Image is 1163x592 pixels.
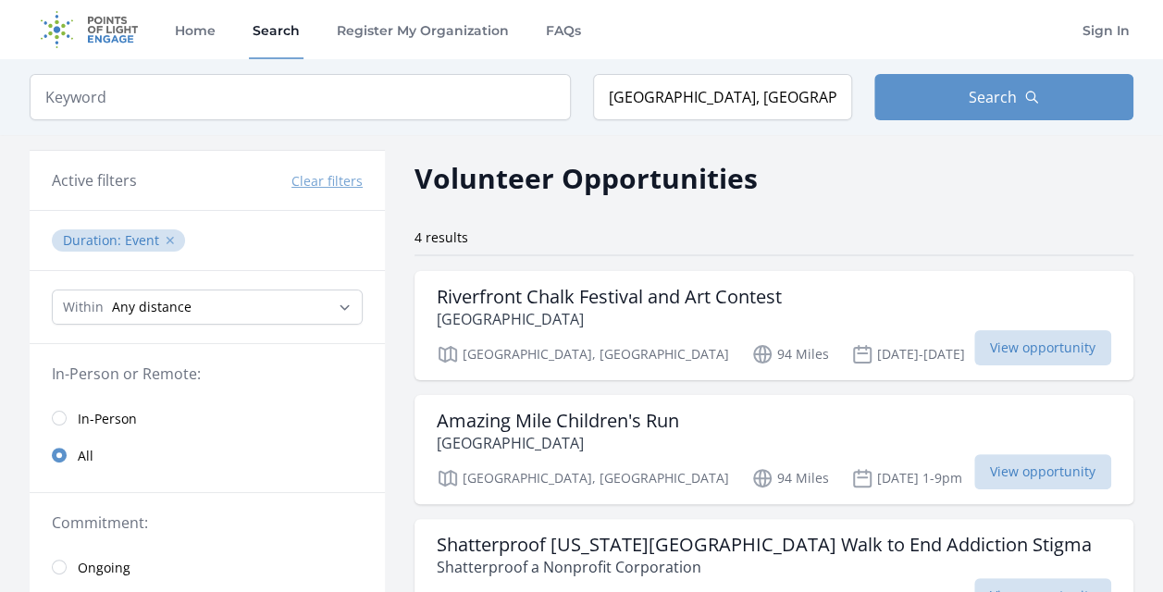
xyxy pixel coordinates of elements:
[30,549,385,586] a: Ongoing
[78,410,137,428] span: In-Person
[974,454,1111,489] span: View opportunity
[593,74,852,120] input: Location
[52,512,363,534] legend: Commitment:
[414,395,1133,504] a: Amazing Mile Children's Run [GEOGRAPHIC_DATA] [GEOGRAPHIC_DATA], [GEOGRAPHIC_DATA] 94 Miles [DATE...
[291,172,363,191] button: Clear filters
[969,86,1017,108] span: Search
[751,343,829,365] p: 94 Miles
[52,290,363,325] select: Search Radius
[437,556,1092,578] p: Shatterproof a Nonprofit Corporation
[437,534,1092,556] h3: Shatterproof [US_STATE][GEOGRAPHIC_DATA] Walk to End Addiction Stigma
[414,271,1133,380] a: Riverfront Chalk Festival and Art Contest [GEOGRAPHIC_DATA] [GEOGRAPHIC_DATA], [GEOGRAPHIC_DATA] ...
[165,231,176,250] button: ✕
[414,157,758,199] h2: Volunteer Opportunities
[851,343,965,365] p: [DATE]-[DATE]
[78,447,93,465] span: All
[851,467,962,489] p: [DATE] 1-9pm
[437,286,782,308] h3: Riverfront Chalk Festival and Art Contest
[78,559,130,577] span: Ongoing
[30,74,571,120] input: Keyword
[52,363,363,385] legend: In-Person or Remote:
[125,231,159,249] span: Event
[437,467,729,489] p: [GEOGRAPHIC_DATA], [GEOGRAPHIC_DATA]
[751,467,829,489] p: 94 Miles
[437,410,679,432] h3: Amazing Mile Children's Run
[437,308,782,330] p: [GEOGRAPHIC_DATA]
[63,231,125,249] span: Duration :
[30,400,385,437] a: In-Person
[874,74,1133,120] button: Search
[52,169,137,191] h3: Active filters
[30,437,385,474] a: All
[974,330,1111,365] span: View opportunity
[437,343,729,365] p: [GEOGRAPHIC_DATA], [GEOGRAPHIC_DATA]
[437,432,679,454] p: [GEOGRAPHIC_DATA]
[414,228,468,246] span: 4 results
